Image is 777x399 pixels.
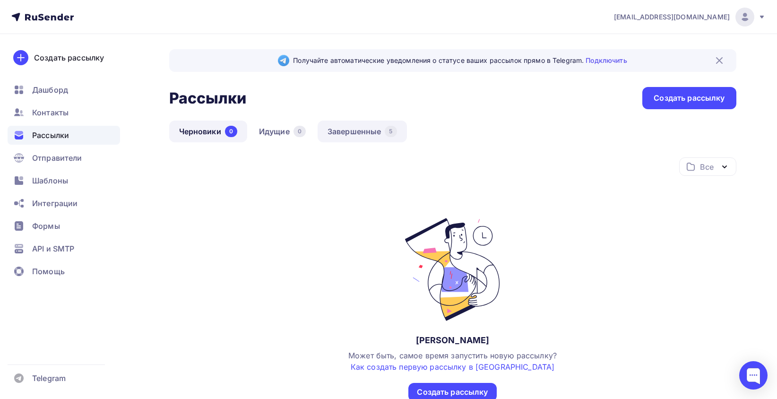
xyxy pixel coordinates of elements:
img: Telegram [278,55,289,66]
div: 5 [385,126,397,137]
div: Создать рассылку [417,387,488,398]
a: Как создать первую рассылку в [GEOGRAPHIC_DATA] [351,362,555,372]
span: Рассылки [32,130,69,141]
a: Шаблоны [8,171,120,190]
a: [EMAIL_ADDRESS][DOMAIN_NAME] [614,8,766,26]
span: Дашборд [32,84,68,95]
a: Дашборд [8,80,120,99]
span: Telegram [32,373,66,384]
a: Подключить [586,56,627,64]
span: Контакты [32,107,69,118]
h2: Рассылки [169,89,247,108]
a: Контакты [8,103,120,122]
a: Рассылки [8,126,120,145]
span: Может быть, самое время запустить новую рассылку? [348,351,557,372]
span: Интеграции [32,198,78,209]
div: 0 [294,126,306,137]
a: Завершенные5 [318,121,407,142]
a: Черновики0 [169,121,247,142]
a: Идущие0 [249,121,316,142]
div: Создать рассылку [34,52,104,63]
span: Отправители [32,152,82,164]
div: [PERSON_NAME] [416,335,490,346]
div: Создать рассылку [654,93,725,104]
span: Формы [32,220,60,232]
div: 0 [225,126,237,137]
a: Формы [8,217,120,235]
a: Отправители [8,148,120,167]
span: [EMAIL_ADDRESS][DOMAIN_NAME] [614,12,730,22]
button: Все [679,157,736,176]
span: Шаблоны [32,175,68,186]
span: Помощь [32,266,65,277]
div: Все [700,161,713,173]
span: Получайте автоматические уведомления о статусе ваших рассылок прямо в Telegram. [293,56,627,65]
span: API и SMTP [32,243,74,254]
